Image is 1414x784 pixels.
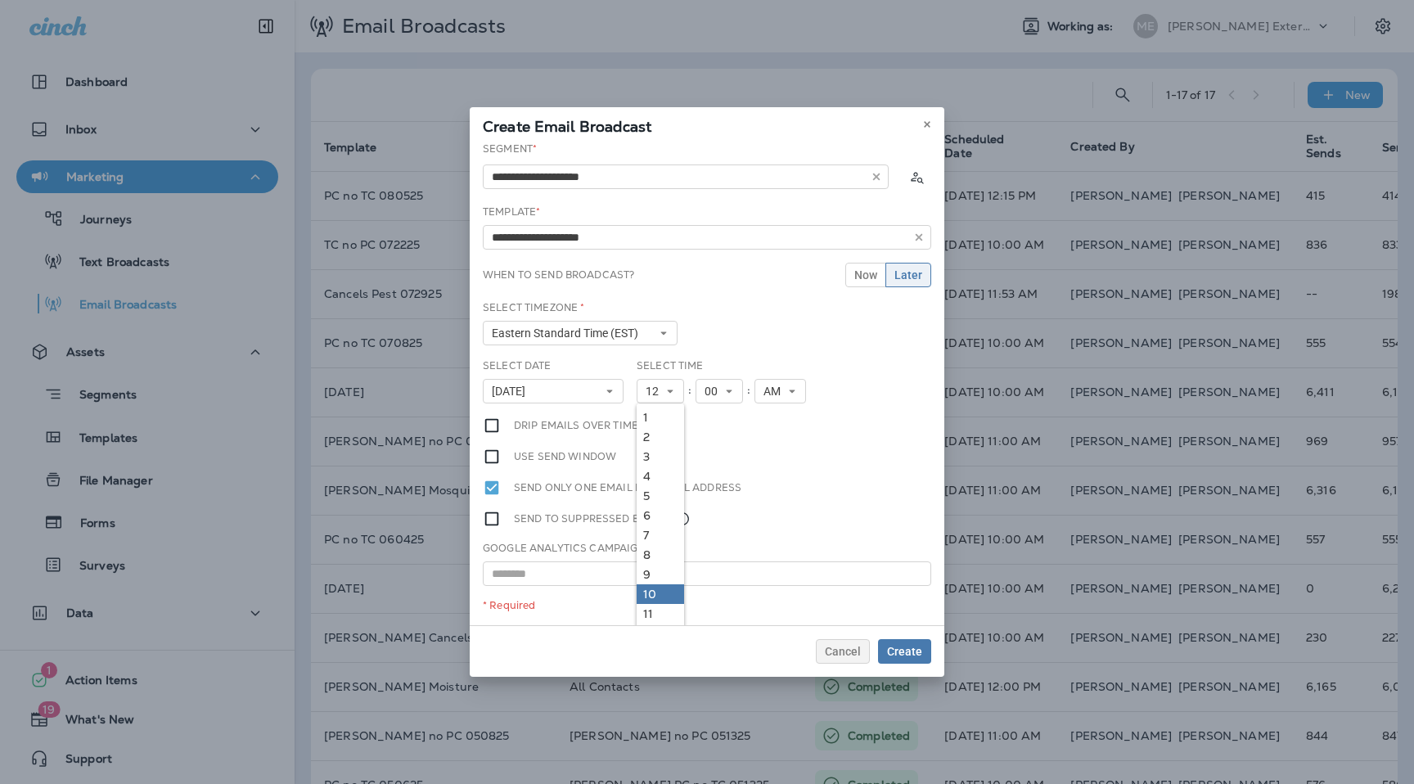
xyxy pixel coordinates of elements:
a: 6 [637,506,684,525]
div: : [684,379,696,403]
a: 7 [637,525,684,545]
label: Google Analytics Campaign Title [483,542,675,555]
label: Send to suppressed emails. [514,510,691,528]
div: : [743,379,754,403]
button: Now [845,263,886,287]
label: Segment [483,142,537,155]
a: 12 [637,624,684,643]
span: 12 [646,385,665,399]
a: 2 [637,427,684,447]
label: Select Timezone [483,301,584,314]
label: Send only one email per email address [514,479,741,497]
button: Later [885,263,931,287]
div: Create Email Broadcast [470,107,944,142]
span: Cancel [825,646,861,657]
a: 8 [637,545,684,565]
span: Later [894,269,922,281]
label: Select Time [637,359,704,372]
button: Create [878,639,931,664]
span: [DATE] [492,385,532,399]
a: 5 [637,486,684,506]
a: 10 [637,584,684,604]
button: [DATE] [483,379,624,403]
a: 9 [637,565,684,584]
span: 00 [705,385,724,399]
a: 3 [637,447,684,466]
button: Calculate the estimated number of emails to be sent based on selected segment. (This could take a... [902,162,931,191]
label: Drip emails over time [514,417,638,435]
a: 4 [637,466,684,486]
span: Eastern Standard Time (EST) [492,327,645,340]
a: 1 [637,408,684,427]
a: 11 [637,604,684,624]
span: Now [854,269,877,281]
span: AM [763,385,787,399]
button: Cancel [816,639,870,664]
button: AM [754,379,806,403]
span: Create [887,646,922,657]
button: Eastern Standard Time (EST) [483,321,678,345]
button: 00 [696,379,743,403]
label: Select Date [483,359,552,372]
label: Use send window [514,448,616,466]
label: Template [483,205,540,219]
label: When to send broadcast? [483,268,634,282]
button: 12 [637,379,684,403]
div: * Required [483,599,931,612]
